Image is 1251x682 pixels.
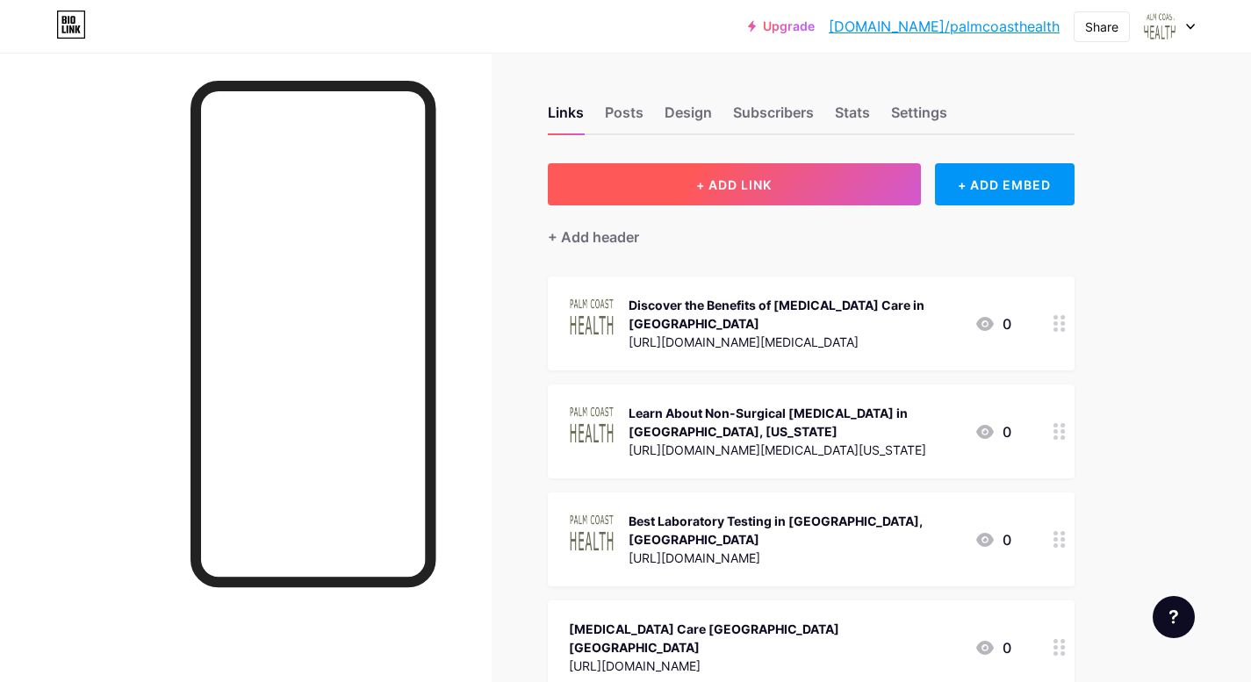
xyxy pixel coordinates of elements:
div: [URL][DOMAIN_NAME][MEDICAL_DATA] [629,333,960,351]
div: 0 [974,529,1011,550]
a: Upgrade [748,19,815,33]
div: Share [1085,18,1118,36]
div: Settings [891,102,947,133]
div: [MEDICAL_DATA] Care [GEOGRAPHIC_DATA] [GEOGRAPHIC_DATA] [569,620,960,657]
img: Learn About Non-Surgical Spinal Decompression in Palm Coast, Florida [569,402,615,448]
div: Posts [605,102,643,133]
div: 0 [974,637,1011,658]
div: [URL][DOMAIN_NAME] [569,657,960,675]
img: Best Laboratory Testing in Palm Coast, FL [569,510,615,556]
div: 0 [974,313,1011,334]
div: [URL][DOMAIN_NAME][MEDICAL_DATA][US_STATE] [629,441,960,459]
img: Discover the Benefits of Chiropractic Care in Palm Coast [569,294,615,340]
div: Design [665,102,712,133]
div: Learn About Non-Surgical [MEDICAL_DATA] in [GEOGRAPHIC_DATA], [US_STATE] [629,404,960,441]
div: Best Laboratory Testing in [GEOGRAPHIC_DATA], [GEOGRAPHIC_DATA] [629,512,960,549]
a: [DOMAIN_NAME]/palmcoasthealth [829,16,1060,37]
div: + Add header [548,226,639,248]
button: + ADD LINK [548,163,921,205]
div: Stats [835,102,870,133]
div: Links [548,102,584,133]
div: 0 [974,421,1011,442]
div: Discover the Benefits of [MEDICAL_DATA] Care in [GEOGRAPHIC_DATA] [629,296,960,333]
span: + ADD LINK [696,177,772,192]
img: palmcoasthealth [1143,10,1176,43]
div: Subscribers [733,102,814,133]
div: [URL][DOMAIN_NAME] [629,549,960,567]
div: + ADD EMBED [935,163,1075,205]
